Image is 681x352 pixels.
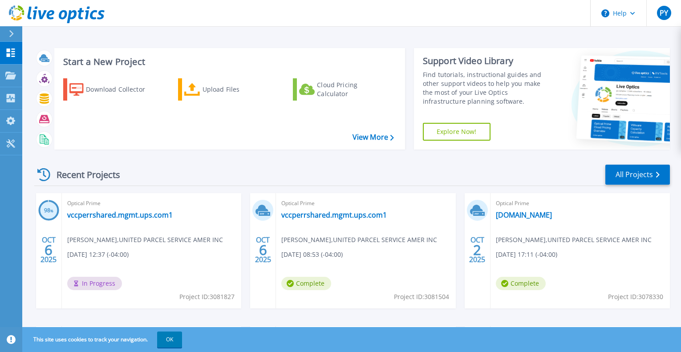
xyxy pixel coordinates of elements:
span: 6 [45,246,53,254]
span: % [50,208,53,213]
span: Optical Prime [67,198,236,208]
div: Download Collector [86,81,157,98]
div: Upload Files [203,81,274,98]
div: Recent Projects [34,164,132,186]
span: Project ID: 3081827 [179,292,235,302]
a: Upload Files [178,78,277,101]
span: PY [660,9,668,16]
span: [PERSON_NAME] , UNITED PARCEL SERVICE AMER INC [281,235,437,245]
div: OCT 2025 [40,234,57,266]
span: Project ID: 3078330 [608,292,663,302]
span: In Progress [67,277,122,290]
a: vccperrshared.mgmt.ups.com1 [281,210,387,219]
span: 2 [473,246,481,254]
span: [PERSON_NAME] , UNITED PARCEL SERVICE AMER INC [496,235,652,245]
div: Cloud Pricing Calculator [317,81,388,98]
a: Explore Now! [423,123,490,141]
span: This site uses cookies to track your navigation. [24,332,182,348]
a: vccperrshared.mgmt.ups.com1 [67,210,173,219]
button: OK [157,332,182,348]
span: [DATE] 12:37 (-04:00) [67,250,129,259]
h3: Start a New Project [63,57,393,67]
div: Find tutorials, instructional guides and other support videos to help you make the most of your L... [423,70,551,106]
h3: 98 [38,206,59,216]
span: [DATE] 17:11 (-04:00) [496,250,557,259]
span: Optical Prime [281,198,450,208]
div: OCT 2025 [255,234,272,266]
a: View More [353,133,394,142]
span: [DATE] 08:53 (-04:00) [281,250,343,259]
span: 6 [259,246,267,254]
span: Complete [496,277,546,290]
div: Support Video Library [423,55,551,67]
a: All Projects [605,165,670,185]
a: Download Collector [63,78,162,101]
div: OCT 2025 [469,234,486,266]
span: Optical Prime [496,198,665,208]
span: Project ID: 3081504 [394,292,449,302]
span: [PERSON_NAME] , UNITED PARCEL SERVICE AMER INC [67,235,223,245]
span: Complete [281,277,331,290]
a: [DOMAIN_NAME] [496,210,552,219]
a: Cloud Pricing Calculator [293,78,392,101]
